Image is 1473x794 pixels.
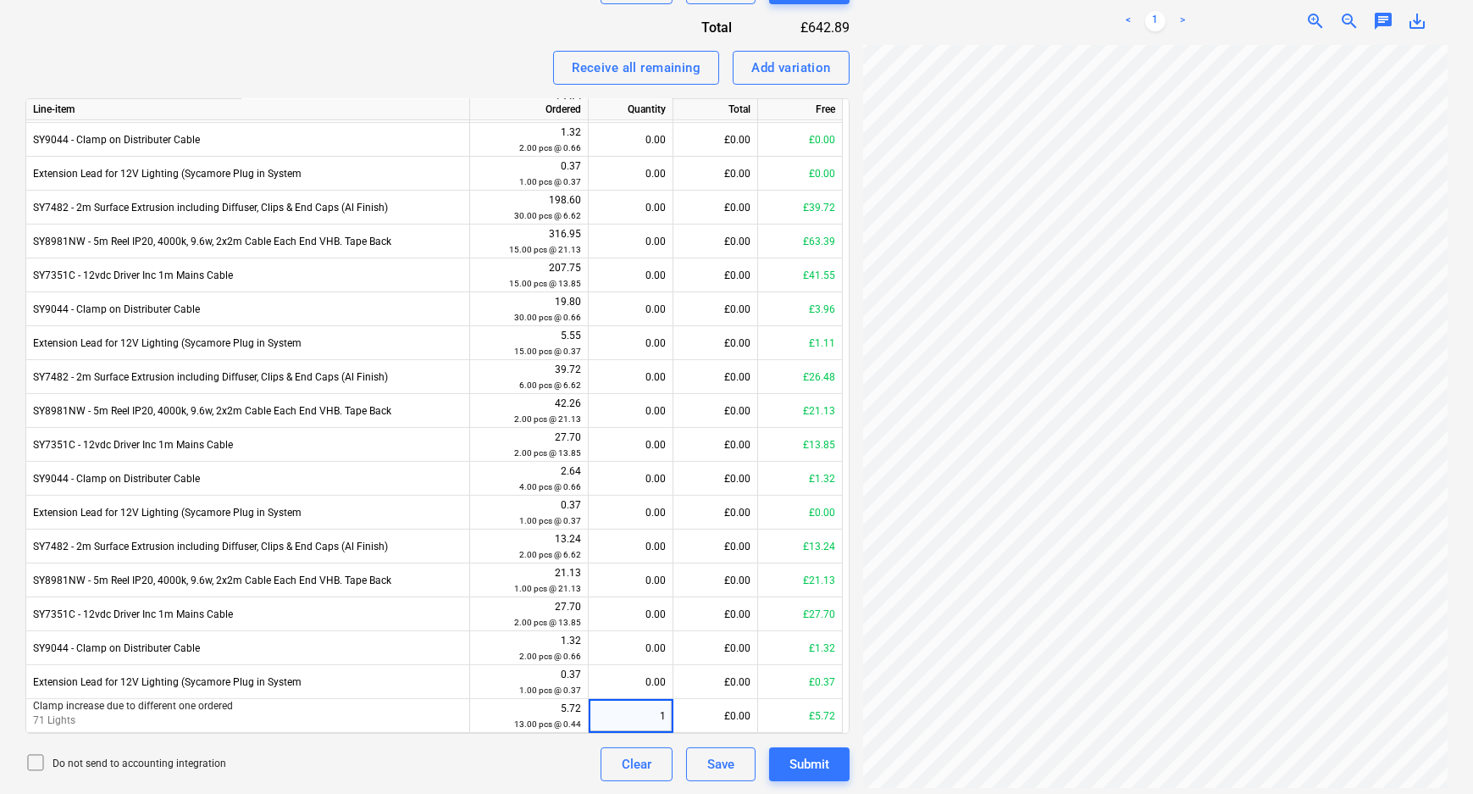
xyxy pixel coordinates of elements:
[589,99,673,120] div: Quantity
[758,157,843,191] div: £0.00
[1305,11,1326,31] span: zoom_in
[477,158,581,190] div: 0.37
[673,428,758,462] div: £0.00
[1373,11,1393,31] span: chat
[519,482,581,491] small: 4.00 pcs @ 0.66
[26,496,470,530] div: Extension Lead for 12V Lighting (Sycamore Plug in System
[758,699,843,733] div: £5.72
[758,496,843,530] div: £0.00
[758,326,843,360] div: £1.11
[758,564,843,597] div: £21.13
[595,123,666,157] div: 0.00
[595,191,666,225] div: 0.00
[26,530,470,564] div: SY7482 - 2m Surface Extrusion including Diffuser, Clips & End Caps (Al Finish)
[1118,11,1138,31] a: Previous page
[760,18,850,37] div: £642.89
[595,157,666,191] div: 0.00
[519,177,581,186] small: 1.00 pcs @ 0.37
[595,665,666,699] div: 0.00
[758,394,843,428] div: £21.13
[477,497,581,529] div: 0.37
[595,496,666,530] div: 0.00
[477,260,581,292] div: 207.75
[26,564,470,597] div: SY8981NW - 5m Reel IP20, 4000k, 9.6w, 2x2m Cable Each End VHB. Tape Back
[673,597,758,631] div: £0.00
[595,394,666,428] div: 0.00
[595,292,666,326] div: 0.00
[477,328,581,359] div: 5.55
[622,753,651,775] div: Clear
[758,631,843,665] div: £1.32
[595,530,666,564] div: 0.00
[519,380,581,390] small: 6.00 pcs @ 6.62
[26,462,470,496] div: SY9044 - Clamp on Distributer Cable
[514,719,581,729] small: 13.00 pcs @ 0.44
[758,225,843,258] div: £63.39
[477,294,581,325] div: 19.80
[673,462,758,496] div: £0.00
[758,191,843,225] div: £39.72
[477,667,581,698] div: 0.37
[26,123,470,157] div: SY9044 - Clamp on Distributer Cable
[733,51,850,85] button: Add variation
[758,428,843,462] div: £13.85
[519,143,581,153] small: 2.00 pcs @ 0.66
[477,430,581,461] div: 27.70
[595,597,666,631] div: 0.00
[33,700,233,712] span: Clamp increase due to different one ordered
[477,633,581,664] div: 1.32
[673,326,758,360] div: £0.00
[673,699,758,733] div: £0.00
[686,747,756,781] button: Save
[595,258,666,292] div: 0.00
[758,597,843,631] div: £27.70
[1339,11,1359,31] span: zoom_out
[673,191,758,225] div: £0.00
[514,313,581,322] small: 30.00 pcs @ 0.66
[514,211,581,220] small: 30.00 pcs @ 6.62
[26,631,470,665] div: SY9044 - Clamp on Distributer Cable
[673,665,758,699] div: £0.00
[595,326,666,360] div: 0.00
[26,360,470,394] div: SY7482 - 2m Surface Extrusion including Diffuser, Clips & End Caps (Al Finish)
[26,258,470,292] div: SY7351C - 12vdc Driver Inc 1m Mains Cable
[758,462,843,496] div: £1.32
[26,225,470,258] div: SY8981NW - 5m Reel IP20, 4000k, 9.6w, 2x2m Cable Each End VHB. Tape Back
[758,258,843,292] div: £41.55
[477,125,581,156] div: 1.32
[769,747,850,781] button: Submit
[509,245,581,254] small: 15.00 pcs @ 21.13
[26,191,470,225] div: SY7482 - 2m Surface Extrusion including Diffuser, Clips & End Caps (Al Finish)
[33,714,75,726] span: 71 Lights
[519,516,581,525] small: 1.00 pcs @ 0.37
[1407,11,1427,31] span: save_alt
[477,599,581,630] div: 27.70
[519,550,581,559] small: 2.00 pcs @ 6.62
[595,564,666,597] div: 0.00
[509,279,581,288] small: 15.00 pcs @ 13.85
[673,292,758,326] div: £0.00
[595,462,666,496] div: 0.00
[758,99,843,120] div: Free
[1388,713,1473,794] iframe: Chat Widget
[1172,11,1193,31] a: Next page
[758,530,843,564] div: £13.24
[26,99,470,120] div: Line-item
[26,326,470,360] div: Extension Lead for 12V Lighting (Sycamore Plug in System
[477,192,581,224] div: 198.60
[26,394,470,428] div: SY8981NW - 5m Reel IP20, 4000k, 9.6w, 2x2m Cable Each End VHB. Tape Back
[758,292,843,326] div: £3.96
[26,292,470,326] div: SY9044 - Clamp on Distributer Cable
[26,597,470,631] div: SY7351C - 12vdc Driver Inc 1m Mains Cable
[26,157,470,191] div: Extension Lead for 12V Lighting (Sycamore Plug in System
[477,396,581,427] div: 42.26
[673,394,758,428] div: £0.00
[477,701,581,732] div: 5.72
[595,225,666,258] div: 0.00
[477,362,581,393] div: 39.72
[470,99,589,120] div: Ordered
[601,747,673,781] button: Clear
[595,428,666,462] div: 0.00
[707,753,734,775] div: Save
[572,57,701,79] div: Receive all remaining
